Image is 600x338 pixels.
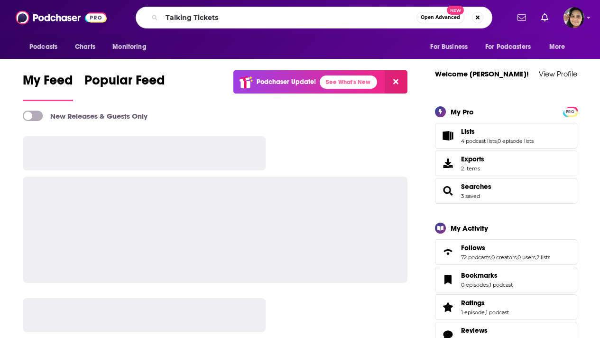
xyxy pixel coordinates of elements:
[438,273,457,286] a: Bookmarks
[435,150,577,176] a: Exports
[29,40,57,54] span: Podcasts
[461,155,484,163] span: Exports
[438,184,457,197] a: Searches
[435,69,529,78] a: Welcome [PERSON_NAME]!
[536,254,550,261] a: 2 lists
[479,38,545,56] button: open menu
[136,7,492,28] div: Search podcasts, credits, & more...
[514,9,530,26] a: Show notifications dropdown
[461,182,491,191] a: Searches
[84,72,165,94] span: Popular Feed
[461,127,534,136] a: Lists
[23,72,73,101] a: My Feed
[549,40,565,54] span: More
[461,326,488,335] span: Reviews
[421,15,460,20] span: Open Advanced
[461,127,475,136] span: Lists
[435,239,577,265] span: Follows
[438,245,457,259] a: Follows
[563,7,584,28] button: Show profile menu
[489,282,513,288] a: 1 podcast
[435,267,577,292] span: Bookmarks
[447,6,464,15] span: New
[517,254,517,261] span: ,
[320,75,377,89] a: See What's New
[451,224,488,233] div: My Activity
[461,282,489,288] a: 0 episodes
[563,7,584,28] span: Logged in as shelbyjanner
[486,309,509,316] a: 1 podcast
[461,271,513,280] a: Bookmarks
[461,244,485,252] span: Follows
[430,40,468,54] span: For Business
[461,299,485,307] span: Ratings
[438,157,457,170] span: Exports
[162,10,416,25] input: Search podcasts, credits, & more...
[461,193,480,199] a: 3 saved
[543,38,577,56] button: open menu
[257,78,316,86] p: Podchaser Update!
[490,254,491,261] span: ,
[23,72,73,94] span: My Feed
[563,7,584,28] img: User Profile
[461,138,497,144] a: 4 podcast lists
[435,294,577,320] span: Ratings
[23,38,70,56] button: open menu
[438,129,457,142] a: Lists
[539,69,577,78] a: View Profile
[435,123,577,149] span: Lists
[489,282,489,288] span: ,
[112,40,146,54] span: Monitoring
[461,326,513,335] a: Reviews
[498,138,534,144] a: 0 episode lists
[461,244,550,252] a: Follows
[424,38,480,56] button: open menu
[564,107,576,114] a: PRO
[106,38,158,56] button: open menu
[535,254,536,261] span: ,
[485,40,531,54] span: For Podcasters
[435,178,577,204] span: Searches
[451,107,474,116] div: My Pro
[416,12,464,23] button: Open AdvancedNew
[461,254,490,261] a: 72 podcasts
[23,111,148,121] a: New Releases & Guests Only
[537,9,552,26] a: Show notifications dropdown
[438,300,457,314] a: Ratings
[461,309,485,316] a: 1 episode
[461,271,498,280] span: Bookmarks
[84,72,165,101] a: Popular Feed
[16,9,107,27] img: Podchaser - Follow, Share and Rate Podcasts
[485,309,486,316] span: ,
[491,254,517,261] a: 0 creators
[564,108,576,115] span: PRO
[75,40,95,54] span: Charts
[461,165,484,172] span: 2 items
[517,254,535,261] a: 0 users
[497,138,498,144] span: ,
[461,299,509,307] a: Ratings
[69,38,101,56] a: Charts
